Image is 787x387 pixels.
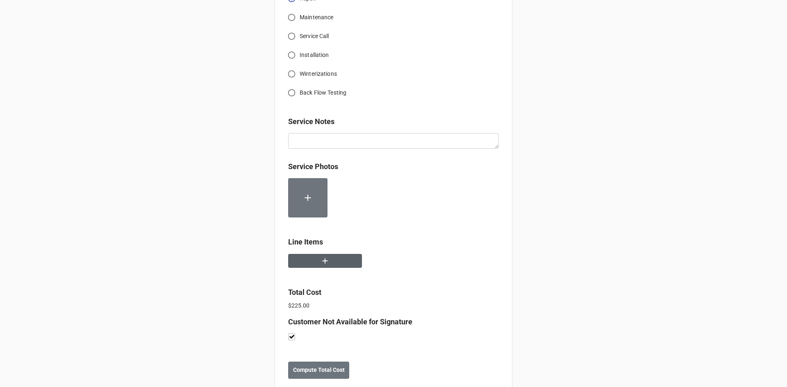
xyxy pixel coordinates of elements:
[288,362,349,379] button: Compute Total Cost
[288,301,499,310] p: $225.00
[293,366,345,374] b: Compute Total Cost
[300,32,329,41] span: Service Call
[288,161,338,172] label: Service Photos
[288,236,323,248] label: Line Items
[300,51,329,59] span: Installation
[300,88,346,97] span: Back Flow Testing
[300,13,333,22] span: Maintenance
[288,116,334,127] label: Service Notes
[300,70,337,78] span: Winterizations
[288,288,321,296] b: Total Cost
[288,316,412,328] label: Customer Not Available for Signature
